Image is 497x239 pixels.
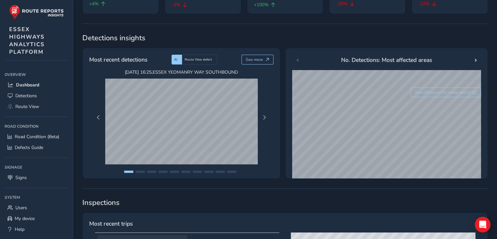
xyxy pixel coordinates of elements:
[181,171,191,173] button: Page 6
[5,202,68,213] a: Users
[5,224,68,235] a: Help
[5,90,68,101] a: Detections
[15,134,59,140] span: Road Condition (Beta)
[254,1,269,8] span: +100%
[246,57,263,62] span: See more
[105,69,257,75] span: [DATE] 16:25 , ESSEX YEOMANRY WAY SOUTHBOUND
[82,198,488,208] span: Inspections
[89,219,133,228] span: Most recent trips
[15,103,39,110] span: Route View
[204,171,213,173] button: Page 8
[341,56,432,64] span: No. Detections: Most affected areas
[241,55,274,64] button: See more
[475,217,490,232] div: Open Intercom Messenger
[415,90,471,95] span: See difference for same period
[16,82,39,88] span: Dashboard
[147,171,156,173] button: Page 3
[124,171,133,173] button: Page 1
[182,55,217,64] div: Route View defect
[15,205,27,211] span: Users
[193,171,202,173] button: Page 7
[411,87,481,97] button: See difference for same period
[15,215,35,222] span: My device
[5,121,68,131] div: Road Condition
[94,113,103,122] button: Previous Page
[336,0,347,7] span: -20%
[15,144,43,151] span: Defects Guide
[172,55,182,64] div: AI
[5,162,68,172] div: Signage
[5,101,68,112] a: Route View
[5,213,68,224] a: My device
[5,142,68,153] a: Defects Guide
[158,171,168,173] button: Page 4
[89,55,147,64] span: Most recent detections
[5,131,68,142] a: Road Condition (Beta)
[15,226,25,232] span: Help
[227,171,236,173] button: Page 10
[136,171,145,173] button: Page 2
[5,193,68,202] div: System
[82,33,488,43] span: Detections insights
[5,70,68,80] div: Overview
[5,172,68,183] a: Signs
[172,1,180,8] span: -3%
[9,5,64,19] img: rr logo
[170,171,179,173] button: Page 5
[418,0,430,7] span: -22%
[174,57,177,62] span: AI
[15,93,37,99] span: Detections
[216,171,225,173] button: Page 9
[185,57,212,62] span: Route View defect
[260,113,269,122] button: Next Page
[89,0,99,7] span: +4%
[15,175,27,181] span: Signs
[9,26,45,56] span: ESSEX HIGHWAYS ANALYTICS PLATFORM
[5,80,68,90] a: Dashboard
